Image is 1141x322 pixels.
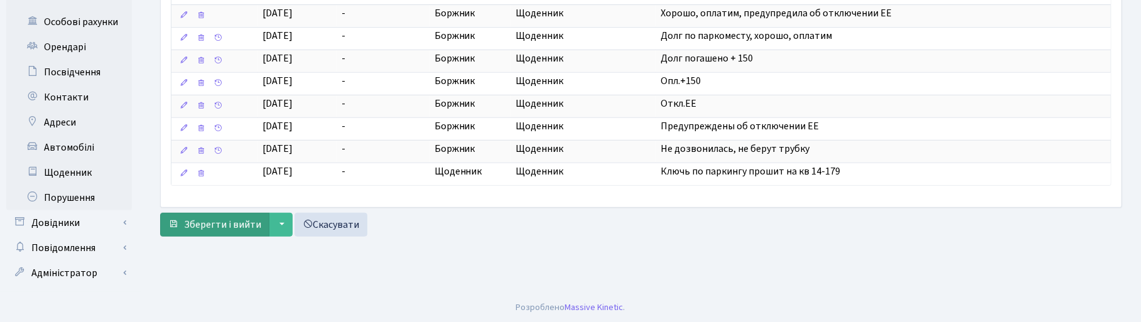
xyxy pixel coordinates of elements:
[342,142,424,156] span: -
[661,119,819,133] span: Предупреждены об отключении ЕЕ
[263,6,293,20] span: [DATE]
[435,97,506,111] span: Боржник
[516,29,651,43] span: Щоденник
[6,85,132,110] a: Контакти
[263,51,293,65] span: [DATE]
[661,164,840,178] span: Ключь по паркингу прошит на кв 14-179
[516,119,651,134] span: Щоденник
[516,142,651,156] span: Щоденник
[342,6,424,21] span: -
[342,119,424,134] span: -
[661,142,809,156] span: Не дозвонилась, не берут трубку
[435,142,506,156] span: Боржник
[342,164,424,179] span: -
[435,74,506,89] span: Боржник
[6,185,132,210] a: Порушення
[160,213,269,237] button: Зберегти і вийти
[6,135,132,160] a: Автомобілі
[342,74,424,89] span: -
[661,97,696,110] span: Откл.ЕЕ
[661,6,892,20] span: Хорошо, оплатим, предупредила об отключении ЕЕ
[516,51,651,66] span: Щоденник
[435,119,506,134] span: Боржник
[342,29,424,43] span: -
[263,97,293,110] span: [DATE]
[263,29,293,43] span: [DATE]
[263,164,293,178] span: [DATE]
[6,235,132,260] a: Повідомлення
[661,51,753,65] span: Долг погашено + 150
[263,119,293,133] span: [DATE]
[6,160,132,185] a: Щоденник
[6,9,132,35] a: Особові рахунки
[435,6,506,21] span: Боржник
[295,213,367,237] a: Скасувати
[263,142,293,156] span: [DATE]
[516,74,651,89] span: Щоденник
[184,218,261,232] span: Зберегти і вийти
[661,29,832,43] span: Долг по паркоместу, хорошо, оплатим
[342,51,424,66] span: -
[516,301,625,314] div: Розроблено .
[516,6,651,21] span: Щоденник
[6,260,132,286] a: Адміністратор
[435,51,506,66] span: Боржник
[516,164,651,179] span: Щоденник
[435,29,506,43] span: Боржник
[6,210,132,235] a: Довідники
[6,110,132,135] a: Адреси
[6,35,132,60] a: Орендарі
[565,301,624,314] a: Massive Kinetic
[6,60,132,85] a: Посвідчення
[263,74,293,88] span: [DATE]
[435,164,506,179] span: Щоденник
[661,74,701,88] span: Опл.+150
[342,97,424,111] span: -
[516,97,651,111] span: Щоденник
